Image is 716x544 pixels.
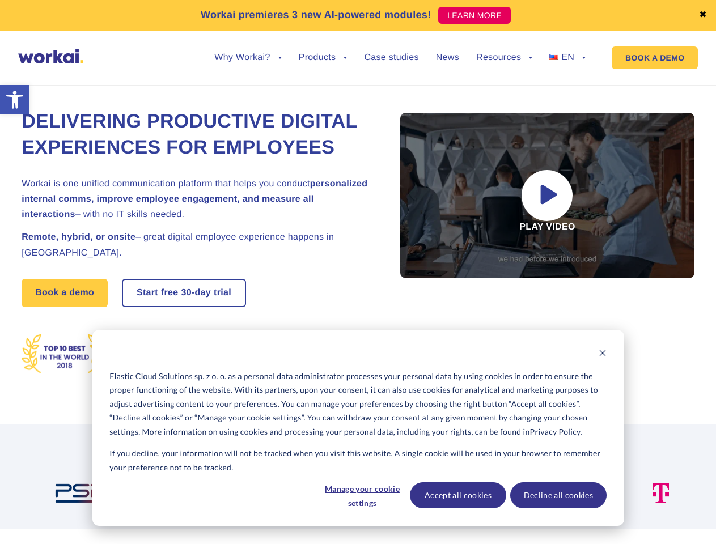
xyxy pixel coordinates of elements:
[319,482,406,508] button: Manage your cookie settings
[22,176,373,223] h2: Workai is one unified communication platform that helps you conduct – with no IT skills needed.
[201,7,431,23] p: Workai premieres 3 new AI-powered modules!
[476,53,532,62] a: Resources
[214,53,281,62] a: Why Workai?
[109,369,606,439] p: Elastic Cloud Solutions sp. z o. o. as a personal data administrator processes your personal data...
[599,347,607,362] button: Dismiss cookie banner
[92,330,624,526] div: Cookie banner
[299,53,348,62] a: Products
[22,232,135,242] strong: Remote, hybrid, or onsite
[699,11,707,20] a: ✖
[438,7,511,24] a: LEARN MORE
[530,425,581,439] a: Privacy Policy
[400,113,694,278] div: Play video
[410,482,506,508] button: Accept all cookies
[22,279,108,307] a: Book a demo
[510,482,607,508] button: Decline all cookies
[364,53,418,62] a: Case studies
[181,288,211,297] i: 30-day
[22,179,367,219] strong: personalized internal comms, improve employee engagement, and measure all interactions
[109,447,606,474] p: If you decline, your information will not be tracked when you visit this website. A single cookie...
[612,46,698,69] a: BOOK A DEMO
[22,229,373,260] h2: – great digital employee experience happens in [GEOGRAPHIC_DATA].
[436,53,459,62] a: News
[44,449,673,463] h2: More than 100 fast-growing enterprises trust Workai
[561,53,574,62] span: EN
[123,280,245,306] a: Start free30-daytrial
[22,109,373,161] h1: Delivering Productive Digital Experiences for Employees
